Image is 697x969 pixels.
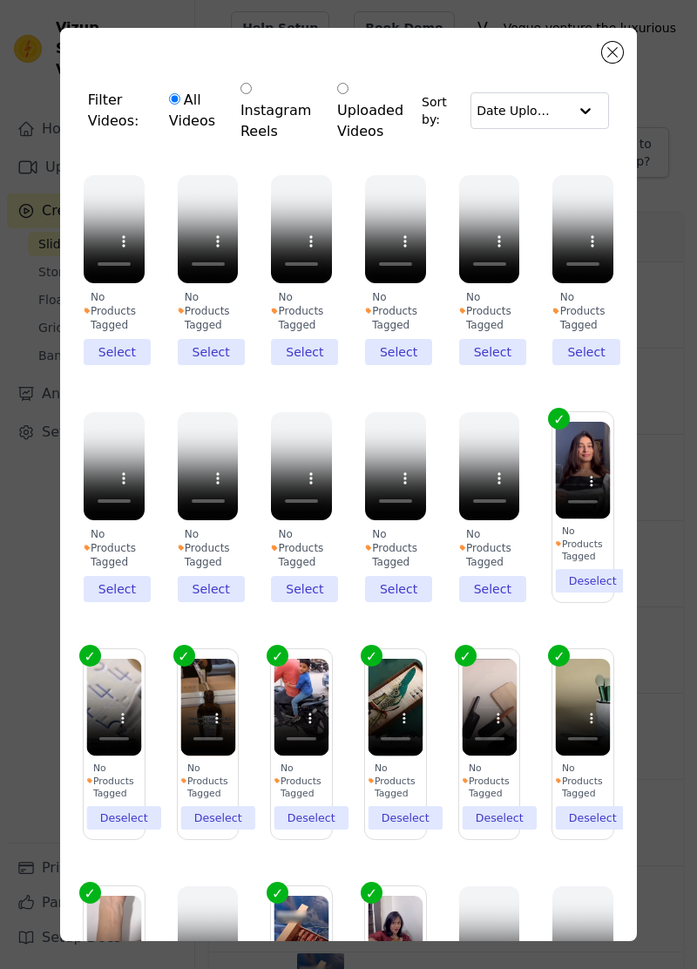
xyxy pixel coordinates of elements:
[88,70,422,152] div: Filter Videos:
[84,527,145,569] div: No Products Tagged
[178,290,239,332] div: No Products Tagged
[462,762,517,800] div: No Products Tagged
[552,290,613,332] div: No Products Tagged
[240,78,314,143] label: Instagram Reels
[84,290,145,332] div: No Products Tagged
[168,89,217,132] label: All Videos
[271,527,332,569] div: No Products Tagged
[178,527,239,569] div: No Products Tagged
[368,762,423,800] div: No Products Tagged
[459,527,520,569] div: No Products Tagged
[365,527,426,569] div: No Products Tagged
[365,290,426,332] div: No Products Tagged
[86,762,141,800] div: No Products Tagged
[556,525,611,563] div: No Products Tagged
[602,42,623,63] button: Close modal
[459,290,520,332] div: No Products Tagged
[271,290,332,332] div: No Products Tagged
[422,92,609,129] div: Sort by:
[180,762,235,800] div: No Products Tagged
[274,762,329,800] div: No Products Tagged
[556,762,611,800] div: No Products Tagged
[336,78,413,143] label: Uploaded Videos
